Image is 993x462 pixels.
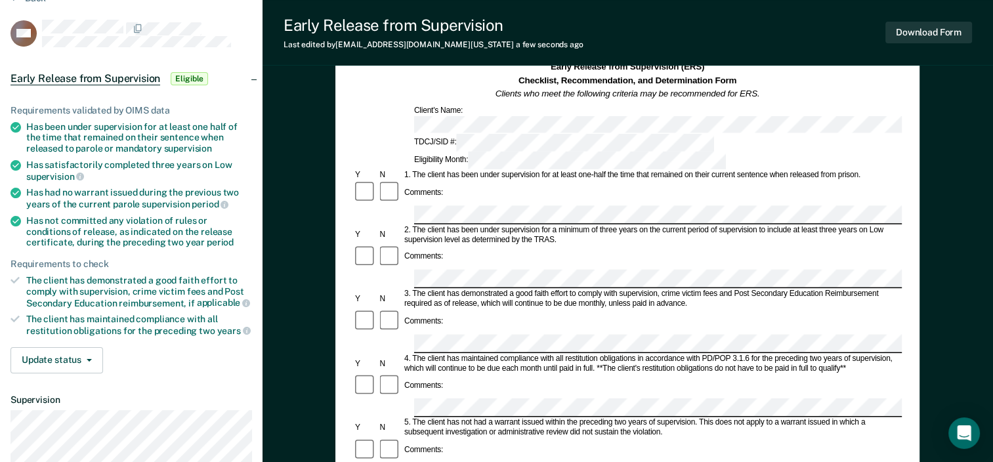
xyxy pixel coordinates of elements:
[11,394,252,406] dt: Supervision
[11,347,103,373] button: Update status
[26,314,252,336] div: The client has maintained compliance with all restitution obligations for the preceding two
[402,381,445,391] div: Comments:
[284,40,583,49] div: Last edited by [EMAIL_ADDRESS][DOMAIN_NAME][US_STATE]
[518,75,736,85] strong: Checklist, Recommendation, and Determination Form
[378,294,402,304] div: N
[402,188,445,198] div: Comments:
[496,89,760,98] em: Clients who meet the following criteria may be recommended for ERS.
[378,423,402,433] div: N
[26,121,252,154] div: Has been under supervision for at least one half of the time that remained on their sentence when...
[412,135,716,152] div: TDCJ/SID #:
[26,171,84,182] span: supervision
[217,325,251,336] span: years
[402,252,445,262] div: Comments:
[197,297,250,308] span: applicable
[378,359,402,369] div: N
[207,237,234,247] span: period
[26,275,252,308] div: The client has demonstrated a good faith effort to comply with supervision, crime victim fees and...
[402,418,902,438] div: 5. The client has not had a warrant issued within the preceding two years of supervision. This do...
[516,40,583,49] span: a few seconds ago
[164,143,212,154] span: supervision
[11,72,160,85] span: Early Release from Supervision
[402,171,902,180] div: 1. The client has been under supervision for at least one-half the time that remained on their cu...
[551,62,704,72] strong: Early Release from Supervision (ERS)
[378,230,402,240] div: N
[402,354,902,373] div: 4. The client has maintained compliance with all restitution obligations in accordance with PD/PO...
[284,16,583,35] div: Early Release from Supervision
[402,225,902,245] div: 2. The client has been under supervision for a minimum of three years on the current period of su...
[26,187,252,209] div: Has had no warrant issued during the previous two years of the current parole supervision
[353,171,377,180] div: Y
[402,446,445,455] div: Comments:
[402,316,445,326] div: Comments:
[26,159,252,182] div: Has satisfactorily completed three years on Low
[885,22,972,43] button: Download Form
[353,294,377,304] div: Y
[948,417,980,449] div: Open Intercom Messenger
[26,215,252,248] div: Has not committed any violation of rules or conditions of release, as indicated on the release ce...
[353,423,377,433] div: Y
[11,259,252,270] div: Requirements to check
[378,171,402,180] div: N
[353,230,377,240] div: Y
[412,152,728,169] div: Eligibility Month:
[353,359,377,369] div: Y
[402,289,902,309] div: 3. The client has demonstrated a good faith effort to comply with supervision, crime victim fees ...
[171,72,208,85] span: Eligible
[11,105,252,116] div: Requirements validated by OIMS data
[192,199,228,209] span: period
